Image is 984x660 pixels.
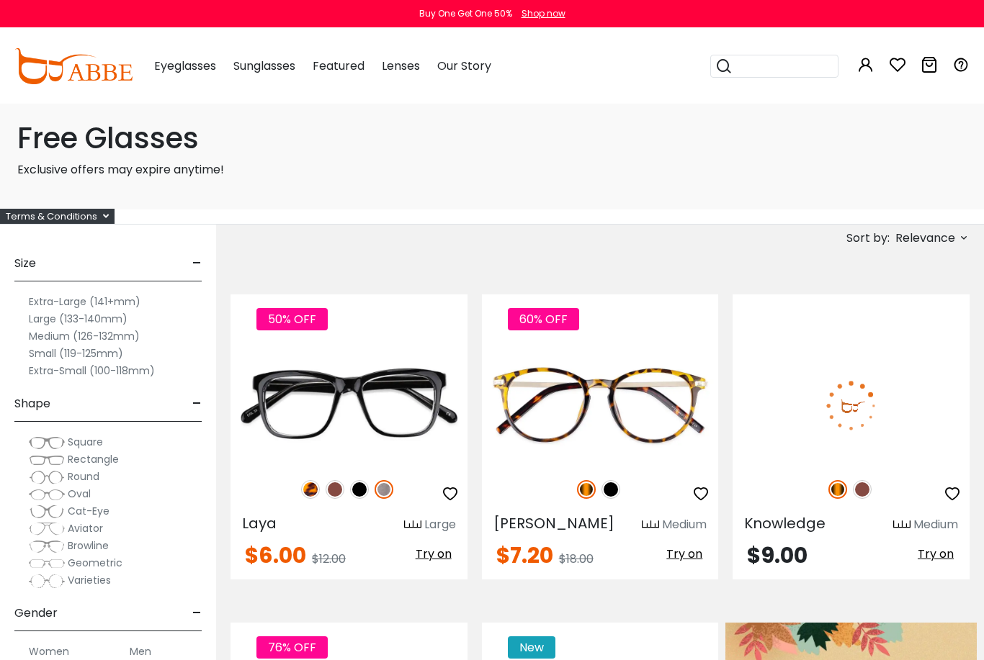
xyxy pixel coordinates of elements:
span: Featured [313,58,364,74]
img: Varieties.png [29,574,65,589]
span: Lenses [382,58,420,74]
img: abbeglasses.com [14,48,133,84]
span: $7.20 [496,540,553,571]
span: Relevance [895,225,955,251]
span: Rectangle [68,452,119,466]
span: Browline [68,538,109,553]
img: Black [350,480,369,499]
div: Medium [913,516,958,533]
p: Exclusive offers may expire anytime! [17,161,967,178]
span: Our Story [437,58,491,74]
a: Shop now [514,7,565,19]
span: - [192,246,202,281]
img: Gun [375,480,393,499]
img: Brown [853,480,872,499]
span: $12.00 [312,551,346,567]
span: [PERSON_NAME] [493,513,614,533]
span: $6.00 [245,540,306,571]
img: Oval.png [29,487,65,502]
span: Try on [918,546,954,562]
label: Small (119-125mm) [29,345,123,362]
span: Eyeglasses [154,58,216,74]
span: 50% OFF [256,308,328,330]
span: Aviator [68,521,103,535]
img: Tortoise Knowledge - Acetate ,Universal Bridge Fit [733,346,970,464]
div: Buy One Get One 50% [419,7,512,20]
img: Round.png [29,470,65,484]
span: Varieties [68,573,111,587]
span: Cat-Eye [68,504,109,518]
span: - [192,596,202,630]
img: size ruler [642,520,659,530]
img: Tortoise [577,480,596,499]
label: Large (133-140mm) [29,310,128,327]
span: Square [68,435,103,449]
img: size ruler [404,520,421,530]
span: 60% OFF [508,308,579,330]
label: Extra-Large (141+mm) [29,293,140,310]
div: Large [424,516,456,533]
span: 76% OFF [256,636,328,659]
span: Try on [666,546,702,562]
button: Try on [411,545,456,564]
label: Medium (126-132mm) [29,327,140,345]
img: Leopard [301,480,320,499]
span: Knowledge [744,513,826,533]
img: Tortoise [828,480,847,499]
span: $9.00 [747,540,808,571]
div: Medium [662,516,707,533]
img: Geometric.png [29,556,65,571]
span: Shape [14,386,50,421]
img: Square.png [29,435,65,450]
img: Brown [326,480,344,499]
span: New [508,636,555,659]
span: Gender [14,596,58,630]
img: Black [601,480,620,499]
button: Try on [662,545,707,564]
label: Men [130,643,151,660]
img: Gun Laya - Plastic ,Universal Bridge Fit [231,346,468,464]
span: Round [68,469,99,484]
span: Sunglasses [233,58,295,74]
img: size ruler [893,520,911,530]
span: Try on [416,546,452,562]
span: Laya [242,513,277,533]
span: - [192,386,202,421]
span: Geometric [68,556,122,570]
div: Shop now [522,7,565,20]
span: Size [14,246,36,281]
label: Women [29,643,69,660]
span: Sort by: [846,230,890,246]
img: Tortoise Callie - Combination ,Universal Bridge Fit [482,346,719,464]
span: $18.00 [559,551,594,567]
img: Browline.png [29,539,65,553]
h1: Free Glasses [17,121,967,155]
img: Rectangle.png [29,453,65,467]
img: Cat-Eye.png [29,505,65,519]
span: Oval [68,487,91,501]
img: Aviator.png [29,522,65,536]
label: Extra-Small (100-118mm) [29,362,155,379]
button: Try on [913,545,958,564]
